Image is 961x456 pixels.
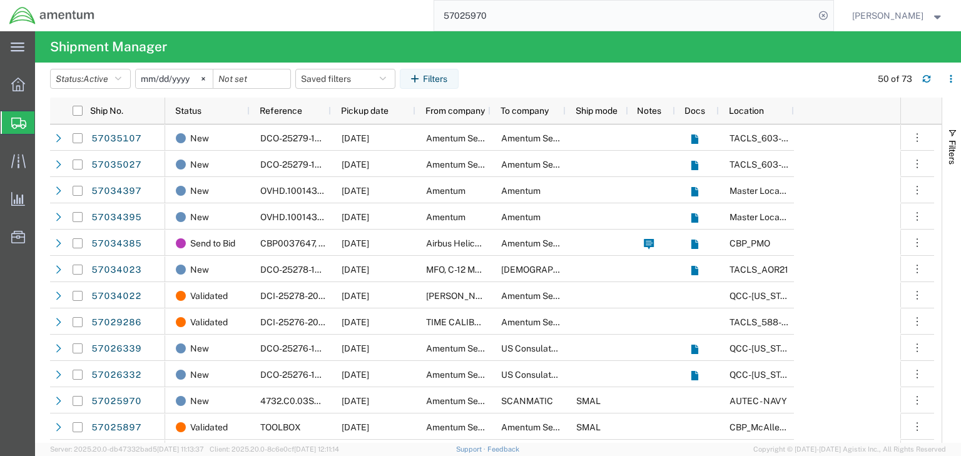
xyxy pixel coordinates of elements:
[878,73,912,86] div: 50 of 73
[426,160,520,170] span: Amentum Services, Inc.
[730,343,799,353] span: QCC-Texas
[852,9,923,23] span: Chris Haes
[501,106,549,116] span: To company
[190,256,209,283] span: New
[91,234,142,254] a: 57034385
[501,317,595,327] span: Amentum Services, Inc.
[730,317,904,327] span: TACLS_588-Dothan, AL
[501,396,553,406] span: SCANMATIC
[342,212,369,222] span: 10/06/2025
[175,106,201,116] span: Status
[260,396,405,406] span: 4732.C0.03SL.14090100.880E0110
[342,396,369,406] span: 10/06/2025
[91,155,142,175] a: 57035027
[730,186,795,196] span: Master Location
[426,343,520,353] span: Amentum Services, Inc.
[426,291,604,301] span: POWELL SUPPLY INTERNATIONAL
[91,208,142,228] a: 57034395
[501,422,595,432] span: Amentum Services, Inc.
[190,125,209,151] span: New
[426,422,520,432] span: Amentum Services, Inc.
[426,212,465,222] span: Amentum
[190,309,228,335] span: Validated
[190,362,209,388] span: New
[295,69,395,89] button: Saved filters
[426,396,520,406] span: Amentum Services, Inc.
[91,129,142,149] a: 57035107
[730,265,788,275] span: TACLS_AOR21
[213,69,290,88] input: Not set
[91,365,142,385] a: 57026332
[50,445,204,453] span: Server: 2025.20.0-db47332bad5
[91,418,142,438] a: 57025897
[637,106,661,116] span: Notes
[342,265,369,275] span: 10/06/2025
[210,445,339,453] span: Client: 2025.20.0-8c6e0cf
[576,396,601,406] span: SMAL
[260,317,339,327] span: DCI-25276-201539
[501,133,595,143] span: Amentum Services, Inc.
[501,238,593,248] span: Amentum Services, Inc
[426,317,512,327] span: TIME CALIBRATIONS
[91,286,142,307] a: 57034022
[260,160,340,170] span: DCO-25279-169122
[342,291,369,301] span: 10/06/2025
[487,445,519,453] a: Feedback
[426,186,465,196] span: Amentum
[501,212,541,222] span: Amentum
[342,317,369,327] span: 10/17/2025
[91,260,142,280] a: 57034023
[260,238,374,248] span: CBP0037647, CBP0038477
[260,265,339,275] span: DCO-25278-169116
[91,392,142,412] a: 57025970
[342,238,369,248] span: 10/08/2025
[190,230,235,256] span: Send to Bid
[426,238,517,248] span: Airbus Helicopters, Inc
[90,106,123,116] span: Ship No.
[576,106,618,116] span: Ship mode
[501,291,595,301] span: Amentum Services, Inc.
[190,335,209,362] span: New
[342,422,369,432] span: 10/03/2025
[50,31,167,63] h4: Shipment Manager
[190,388,209,414] span: New
[91,181,142,201] a: 57034397
[730,238,770,248] span: CBP_PMO
[947,140,957,165] span: Filters
[83,74,108,84] span: Active
[342,343,369,353] span: 10/03/2025
[260,370,341,380] span: DCO-25276-169108
[852,8,944,23] button: [PERSON_NAME]
[456,445,487,453] a: Support
[260,343,341,353] span: DCO-25276-169109
[426,370,520,380] span: Amentum Services, Inc.
[730,291,799,301] span: QCC-Texas
[294,445,339,453] span: [DATE] 12:11:14
[342,186,369,196] span: 10/06/2025
[91,313,142,333] a: 57029286
[260,106,302,116] span: Reference
[190,151,209,178] span: New
[730,422,878,432] span: CBP_McAllen, TX_MCA
[190,283,228,309] span: Validated
[260,422,301,432] span: TOOLBOX
[501,370,590,380] span: US Consulate General
[501,343,590,353] span: US Consulate General
[157,445,204,453] span: [DATE] 11:13:37
[426,133,520,143] span: Amentum Services, Inc.
[190,414,228,440] span: Validated
[260,291,338,301] span: DCI-25278-201542
[684,106,705,116] span: Docs
[501,265,696,275] span: US Army E CO 1 214TH REG
[50,69,131,89] button: Status:Active
[260,212,347,222] span: OVHD.100143.00000
[342,160,369,170] span: 10/06/2025
[260,186,347,196] span: OVHD.100143.00000
[730,370,799,380] span: QCC-Texas
[753,444,946,455] span: Copyright © [DATE]-[DATE] Agistix Inc., All Rights Reserved
[434,1,815,31] input: Search for shipment number, reference number
[190,178,209,204] span: New
[342,370,369,380] span: 10/03/2025
[260,133,340,143] span: DCO-25279-169123
[501,186,541,196] span: Amentum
